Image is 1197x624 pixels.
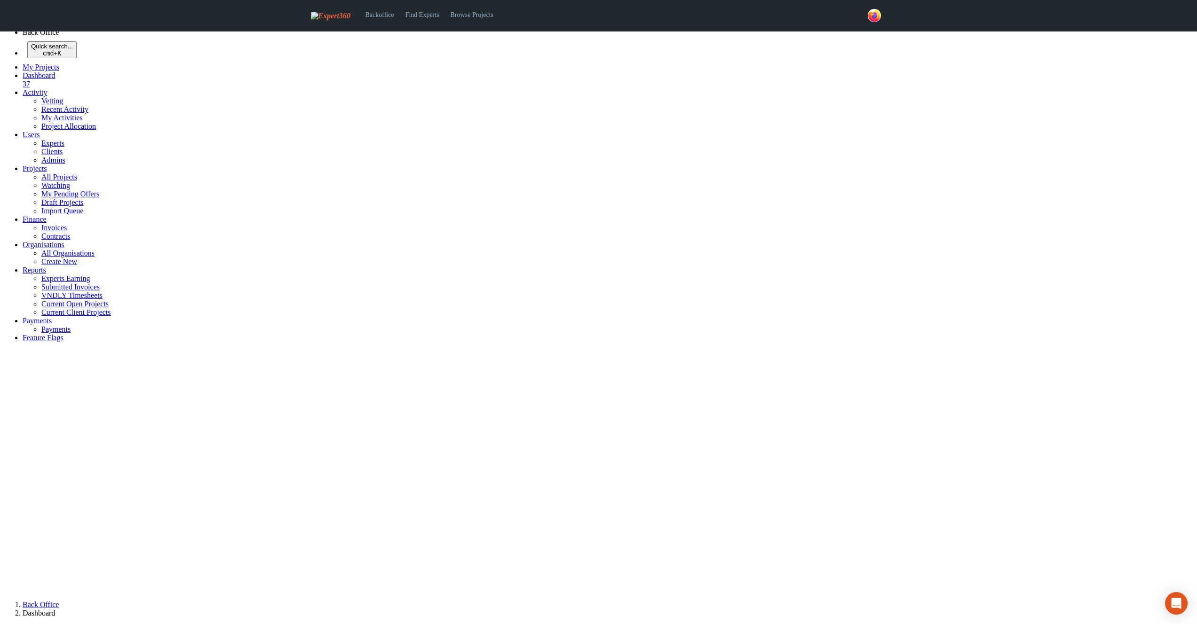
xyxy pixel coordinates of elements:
a: Experts Earning [41,274,90,282]
a: Payments [41,325,71,333]
div: Open Intercom Messenger [1165,592,1188,615]
kbd: cmd [42,50,54,57]
a: Payments [23,317,52,325]
span: 37 [23,80,30,88]
a: All Organisations [41,249,95,257]
a: Vetting [41,97,63,105]
a: Current Open Projects [41,300,109,308]
a: Invoices [41,224,67,232]
a: Project Allocation [41,122,96,130]
a: Experts [41,139,64,147]
img: Expert360 [311,12,350,20]
span: Quick search... [31,43,73,50]
a: Draft Projects [41,198,83,206]
a: Finance [23,215,47,223]
a: Activity [23,88,47,96]
span: Dashboard [23,71,55,79]
a: Contracts [41,232,70,240]
a: Organisations [23,241,64,249]
a: Clients [41,148,63,156]
a: Create New [41,257,77,265]
li: Back Office [23,28,1193,37]
a: Dashboard 37 [23,71,1193,88]
a: Current Client Projects [41,308,111,316]
a: Reports [23,266,46,274]
button: Quick search... cmd+K [27,41,77,58]
a: Feature Flags [23,334,63,342]
a: Back Office [23,601,59,608]
a: My Projects [23,63,59,71]
a: Admins [41,156,65,164]
a: Submitted Invoices [41,283,100,291]
a: My Activities [41,114,83,122]
li: Dashboard [23,609,1193,617]
a: Projects [23,164,47,172]
kbd: K [57,50,61,57]
img: 43c7540e-2bad-45db-b78b-6a21b27032e5-normal.png [868,9,881,22]
a: VNDLY Timesheets [41,291,103,299]
a: Watching [41,181,70,189]
a: Users [23,131,40,139]
div: + [31,50,73,57]
a: Import Queue [41,207,83,215]
a: My Pending Offers [41,190,99,198]
a: Recent Activity [41,105,88,113]
a: All Projects [41,173,77,181]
